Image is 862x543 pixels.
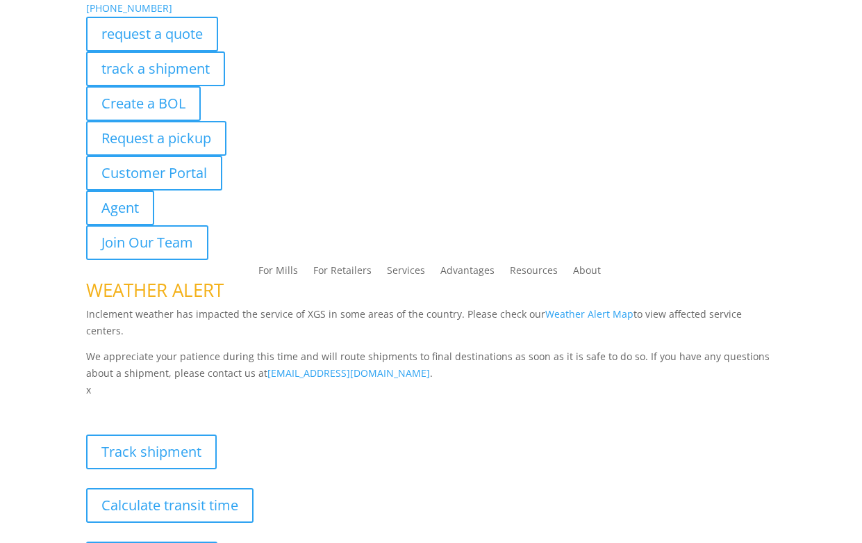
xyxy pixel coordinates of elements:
[86,306,776,349] p: Inclement weather has impacted the service of XGS in some areas of the country. Please check our ...
[86,156,222,191] a: Customer Portal
[387,266,425,281] a: Services
[86,17,218,51] a: request a quote
[86,51,225,86] a: track a shipment
[86,435,217,469] a: Track shipment
[86,225,208,260] a: Join Our Team
[86,86,201,121] a: Create a BOL
[440,266,495,281] a: Advantages
[545,307,633,321] a: Weather Alert Map
[86,382,776,398] p: x
[573,266,601,281] a: About
[86,277,224,302] span: WEATHER ALERT
[86,191,154,225] a: Agent
[86,348,776,382] p: We appreciate your patience during this time and will route shipments to final destinations as so...
[313,266,372,281] a: For Retailers
[86,488,254,523] a: Calculate transit time
[86,1,172,15] a: [PHONE_NUMBER]
[86,121,226,156] a: Request a pickup
[86,400,396,414] b: Visibility, transparency, and control for your entire supply chain.
[510,266,558,281] a: Resources
[267,366,430,380] a: [EMAIL_ADDRESS][DOMAIN_NAME]
[258,266,298,281] a: For Mills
